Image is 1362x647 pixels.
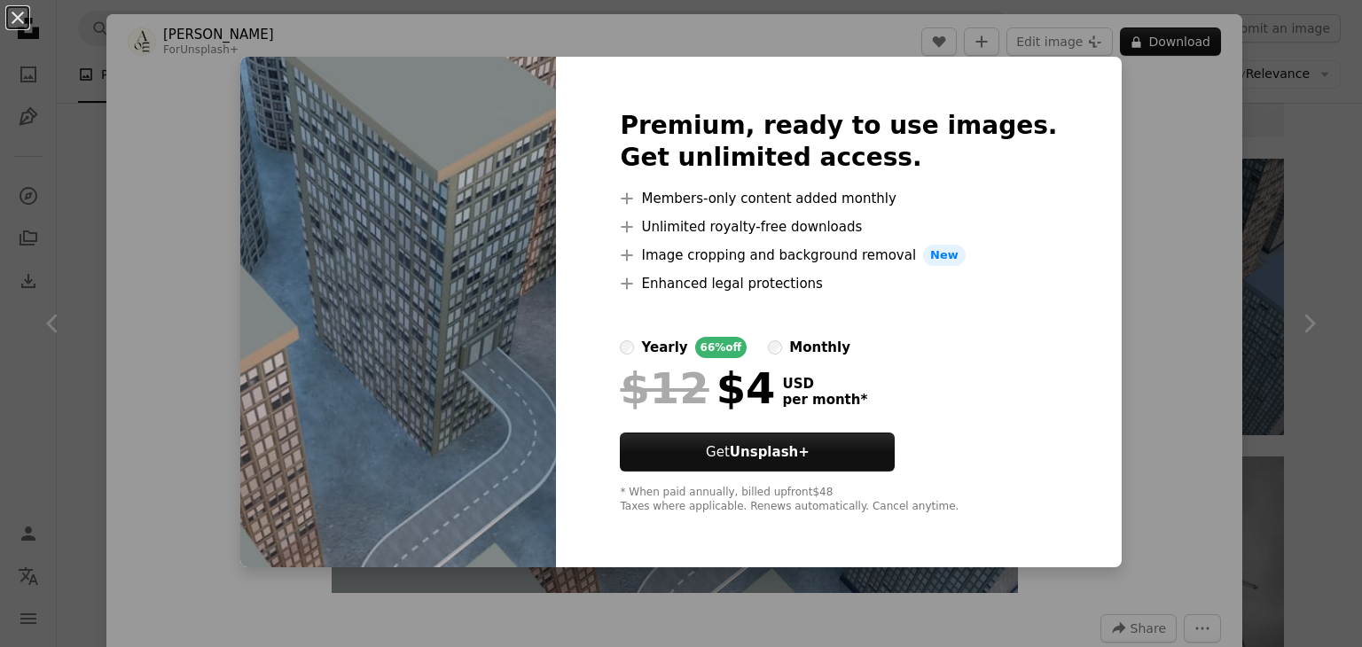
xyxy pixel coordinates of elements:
[620,245,1057,266] li: Image cropping and background removal
[923,245,966,266] span: New
[782,376,867,392] span: USD
[620,340,634,355] input: yearly66%off
[620,216,1057,238] li: Unlimited royalty-free downloads
[620,365,775,411] div: $4
[695,337,748,358] div: 66% off
[730,444,810,460] strong: Unsplash+
[641,337,687,358] div: yearly
[620,273,1057,294] li: Enhanced legal protections
[620,433,895,472] button: GetUnsplash+
[620,110,1057,174] h2: Premium, ready to use images. Get unlimited access.
[620,365,708,411] span: $12
[789,337,850,358] div: monthly
[768,340,782,355] input: monthly
[240,57,556,567] img: premium_photo-1684450053094-33957b0a5795
[620,188,1057,209] li: Members-only content added monthly
[782,392,867,408] span: per month *
[620,486,1057,514] div: * When paid annually, billed upfront $48 Taxes where applicable. Renews automatically. Cancel any...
